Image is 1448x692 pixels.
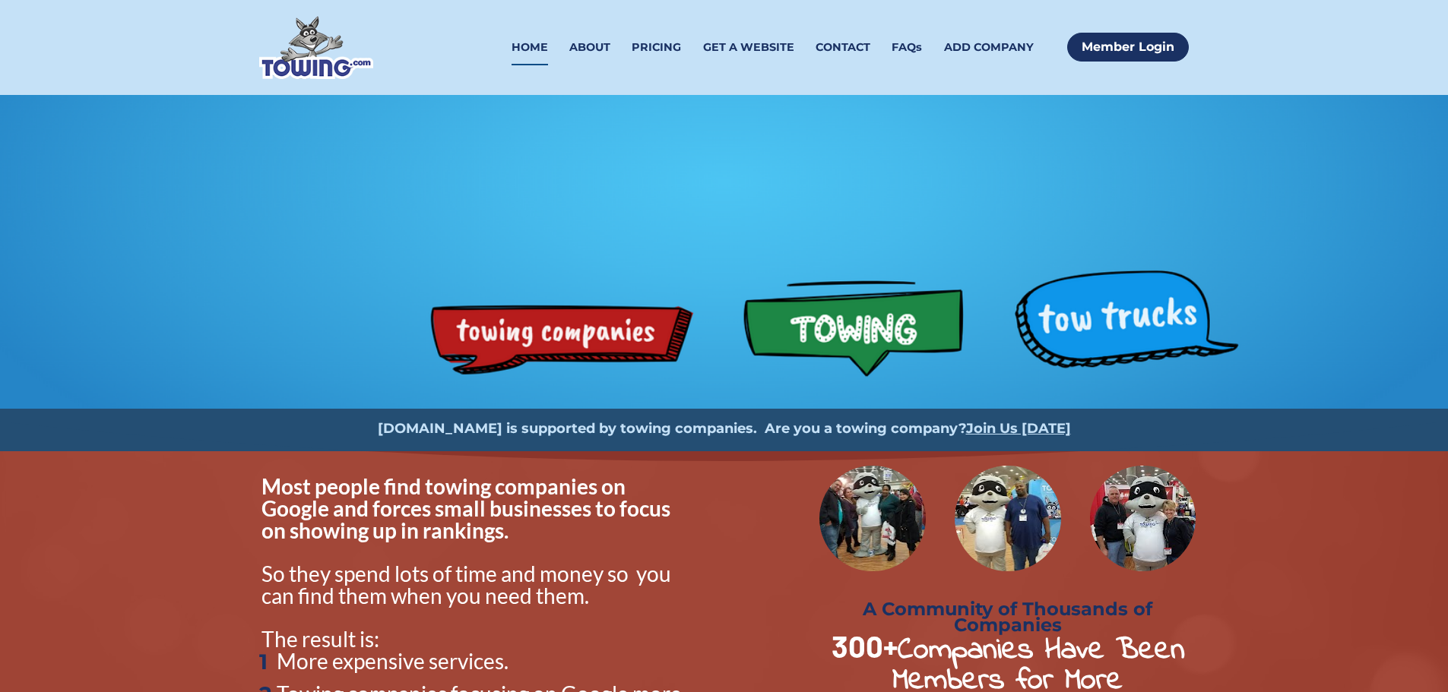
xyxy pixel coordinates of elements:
a: Member Login [1067,33,1189,62]
img: Towing.com Logo [259,16,373,79]
a: Join Us [DATE] [966,420,1071,437]
a: GET A WEBSITE [703,30,794,65]
span: So they spend lots of time and money so you can find them when you need them. [261,561,675,608]
a: ABOUT [569,30,610,65]
a: HOME [512,30,548,65]
a: PRICING [632,30,681,65]
span: More expensive services. [277,648,509,674]
strong: Companies Have Been [898,628,1184,673]
strong: A Community of Thousands of Companies [863,598,1158,636]
span: The result is: [261,626,379,652]
a: FAQs [892,30,922,65]
a: CONTACT [816,30,870,65]
a: ADD COMPANY [944,30,1034,65]
span: Most people find towing companies on Google and forces small businesses to focus on showing up in... [261,473,674,543]
strong: 300+ [832,627,898,664]
strong: [DOMAIN_NAME] is supported by towing companies. Are you a towing company? [378,420,966,437]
